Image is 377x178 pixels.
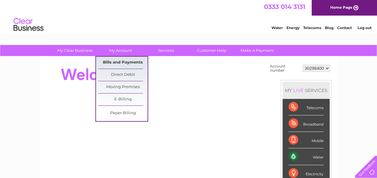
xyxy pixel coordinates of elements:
a: Moving Premises [98,81,148,93]
div: Clear Business is a trading name of Verastar Limited (registered in [GEOGRAPHIC_DATA] No. 3667643... [47,3,331,29]
td: Account number [268,63,301,74]
a: Services [141,45,191,56]
div: Telecoms [289,99,324,115]
a: Blog [325,25,334,30]
a: Paper Billing [98,107,148,119]
a: Customer Help [187,45,236,56]
a: Direct Debit [98,69,148,81]
div: Broadband [289,115,324,132]
a: Water [271,25,283,30]
a: 0333 014 3131 [264,3,305,10]
a: Contact [337,25,352,30]
a: Bills and Payments [98,57,148,69]
a: My Clear Business [50,45,100,56]
img: logo.png [13,16,44,34]
a: Log out [357,25,371,30]
a: E-Billing [98,93,148,105]
a: Make A Payment [232,45,282,56]
div: Water [289,148,324,165]
a: Telecoms [303,25,321,30]
div: LIVE [292,88,305,93]
a: Energy [286,25,300,30]
a: My Account [96,45,145,56]
div: MY SERVICES [283,82,330,99]
div: Mobile [289,132,324,148]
